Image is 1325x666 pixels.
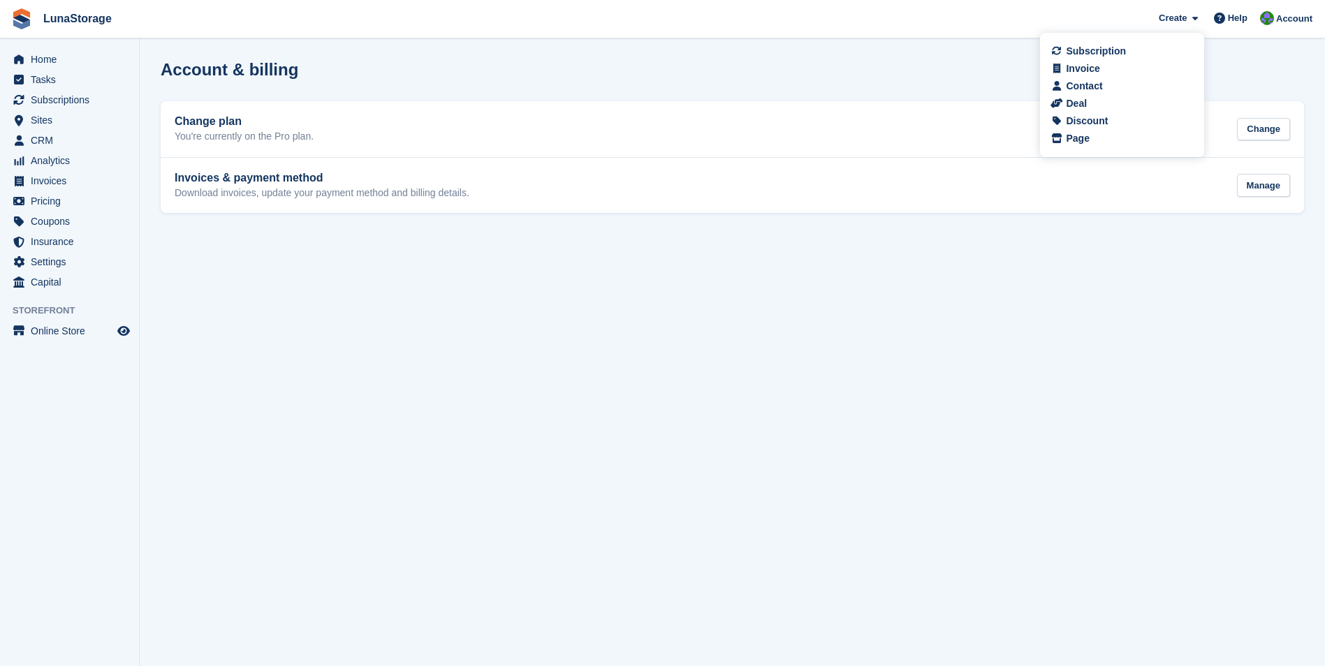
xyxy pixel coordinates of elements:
a: menu [7,191,132,211]
a: Change plan You're currently on the Pro plan. Change [161,101,1304,157]
h2: Change plan [175,115,314,128]
img: Cathal Vaughan [1260,11,1274,25]
div: Page [1066,131,1089,146]
p: You're currently on the Pro plan. [175,131,314,143]
a: menu [7,252,132,272]
span: CRM [31,131,115,150]
span: Home [31,50,115,69]
div: Invoice [1066,61,1099,76]
span: Capital [31,272,115,292]
span: Settings [31,252,115,272]
span: Coupons [31,212,115,231]
span: Help [1228,11,1247,25]
a: Invoices & payment method Download invoices, update your payment method and billing details. Manage [161,158,1304,214]
span: Online Store [31,321,115,341]
a: menu [7,90,132,110]
a: menu [7,171,132,191]
div: Manage [1237,174,1290,197]
p: Download invoices, update your payment method and billing details. [175,187,469,200]
a: Discount [1053,114,1191,128]
div: Change [1237,118,1290,141]
span: Tasks [31,70,115,89]
span: Create [1159,11,1187,25]
a: Page [1053,131,1191,146]
h2: Invoices & payment method [175,172,469,184]
span: Pricing [31,191,115,211]
h1: Account & billing [161,60,298,79]
div: Deal [1066,96,1087,111]
a: menu [7,232,132,251]
a: Deal [1053,96,1191,111]
span: Sites [31,110,115,130]
a: menu [7,212,132,231]
span: Account [1276,12,1312,26]
a: menu [7,321,132,341]
span: Invoices [31,171,115,191]
a: Subscription [1053,44,1191,59]
div: Contact [1066,79,1102,94]
a: menu [7,272,132,292]
span: Insurance [31,232,115,251]
a: menu [7,151,132,170]
img: stora-icon-8386f47178a22dfd0bd8f6a31ec36ba5ce8667c1dd55bd0f319d3a0aa187defe.svg [11,8,32,29]
a: menu [7,110,132,130]
a: Preview store [115,323,132,339]
a: Invoice [1053,61,1191,76]
span: Storefront [13,304,139,318]
a: LunaStorage [38,7,117,30]
a: Contact [1053,79,1191,94]
div: Discount [1066,114,1108,128]
a: menu [7,50,132,69]
a: menu [7,131,132,150]
span: Analytics [31,151,115,170]
span: Subscriptions [31,90,115,110]
div: Subscription [1066,44,1126,59]
a: menu [7,70,132,89]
